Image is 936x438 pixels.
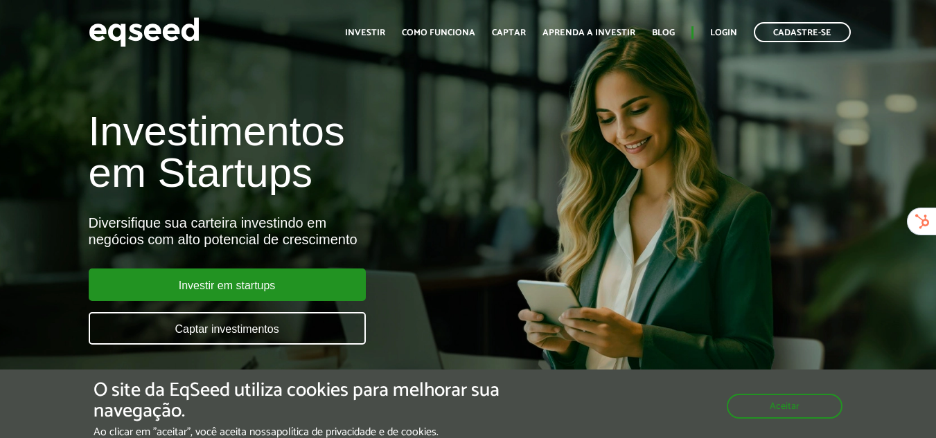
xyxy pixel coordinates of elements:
h1: Investimentos em Startups [89,111,536,194]
div: Diversifique sua carteira investindo em negócios com alto potencial de crescimento [89,215,536,248]
a: Investir em startups [89,268,366,301]
a: Como funciona [402,28,475,37]
a: Login [710,28,737,37]
button: Aceitar [727,394,842,419]
a: Captar investimentos [89,312,366,345]
img: EqSeed [89,14,200,51]
a: Aprenda a investir [542,28,635,37]
a: Blog [652,28,675,37]
a: Captar [492,28,526,37]
a: Investir [345,28,385,37]
h5: O site da EqSeed utiliza cookies para melhorar sua navegação. [94,380,542,423]
a: Cadastre-se [754,22,851,42]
